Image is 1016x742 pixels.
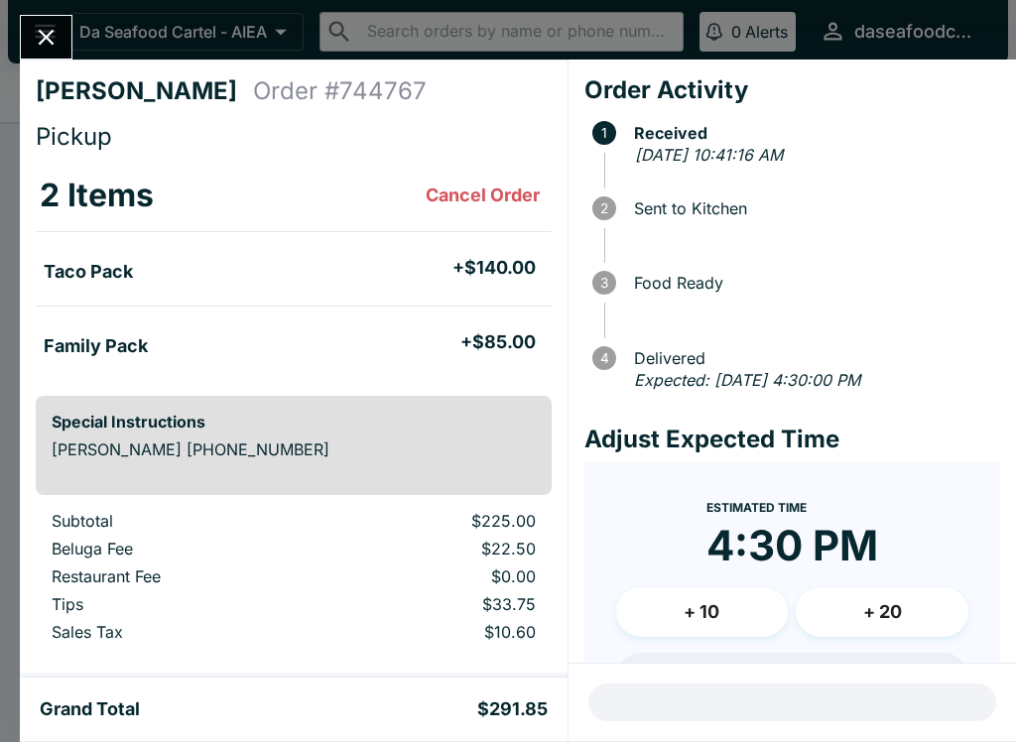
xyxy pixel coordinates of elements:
[796,587,968,637] button: + 20
[40,697,140,721] h5: Grand Total
[52,566,295,586] p: Restaurant Fee
[326,511,535,531] p: $225.00
[624,349,1000,367] span: Delivered
[584,75,1000,105] h4: Order Activity
[44,334,148,358] h5: Family Pack
[326,594,535,614] p: $33.75
[624,274,1000,292] span: Food Ready
[253,76,427,106] h4: Order # 744767
[52,622,295,642] p: Sales Tax
[477,697,548,721] h5: $291.85
[624,124,1000,142] span: Received
[326,566,535,586] p: $0.00
[460,330,536,354] h5: + $85.00
[599,350,608,366] text: 4
[36,160,552,380] table: orders table
[616,587,789,637] button: + 10
[52,594,295,614] p: Tips
[326,622,535,642] p: $10.60
[601,125,607,141] text: 1
[706,500,807,515] span: Estimated Time
[44,260,133,284] h5: Taco Pack
[21,16,71,59] button: Close
[584,425,1000,454] h4: Adjust Expected Time
[635,145,783,165] em: [DATE] 10:41:16 AM
[52,539,295,558] p: Beluga Fee
[600,275,608,291] text: 3
[706,520,878,571] time: 4:30 PM
[326,539,535,558] p: $22.50
[36,76,253,106] h4: [PERSON_NAME]
[52,412,536,432] h6: Special Instructions
[40,176,154,215] h3: 2 Items
[624,199,1000,217] span: Sent to Kitchen
[52,439,536,459] p: [PERSON_NAME] [PHONE_NUMBER]
[36,511,552,650] table: orders table
[52,511,295,531] p: Subtotal
[600,200,608,216] text: 2
[36,122,112,151] span: Pickup
[634,370,860,390] em: Expected: [DATE] 4:30:00 PM
[418,176,548,215] button: Cancel Order
[452,256,536,280] h5: + $140.00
